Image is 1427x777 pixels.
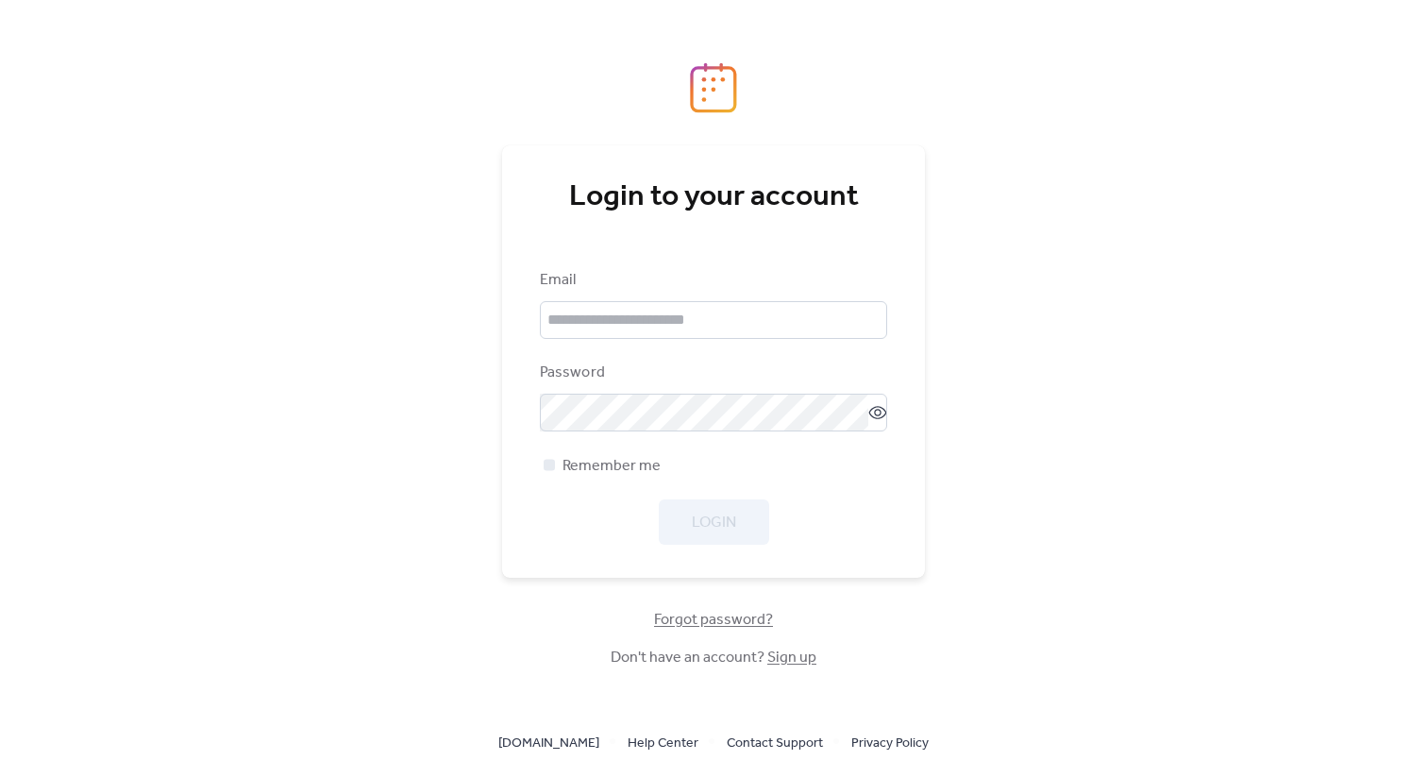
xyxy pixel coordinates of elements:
[628,731,698,754] a: Help Center
[540,178,887,216] div: Login to your account
[851,731,929,754] a: Privacy Policy
[540,269,883,292] div: Email
[727,733,823,755] span: Contact Support
[611,647,816,669] span: Don't have an account?
[498,731,599,754] a: [DOMAIN_NAME]
[690,62,737,113] img: logo
[562,455,661,478] span: Remember me
[540,362,883,384] div: Password
[767,643,816,672] a: Sign up
[498,733,599,755] span: [DOMAIN_NAME]
[654,615,773,625] a: Forgot password?
[727,731,823,754] a: Contact Support
[654,609,773,632] span: Forgot password?
[628,733,698,755] span: Help Center
[851,733,929,755] span: Privacy Policy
